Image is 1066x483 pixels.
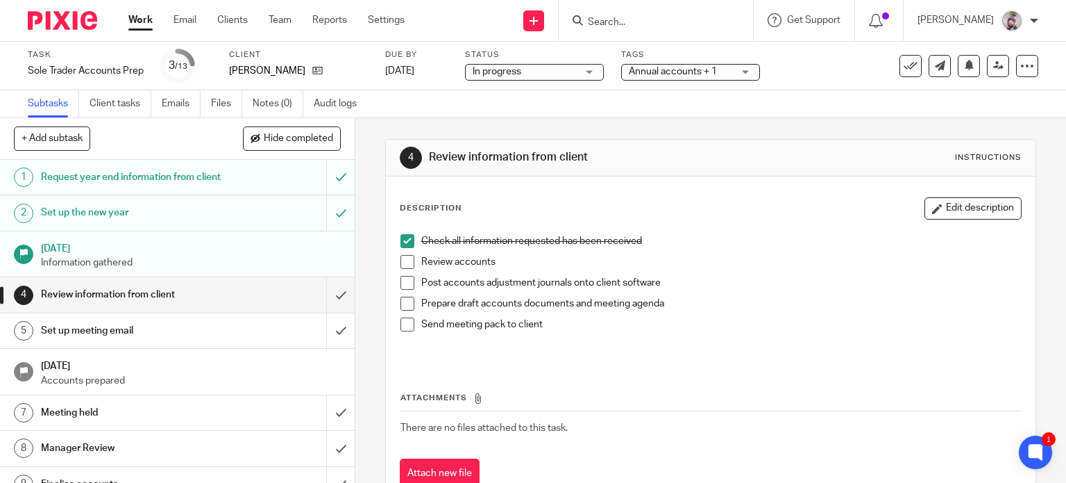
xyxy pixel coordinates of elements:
a: Subtasks [28,90,79,117]
p: Review accounts [421,255,1022,269]
div: 3 [169,58,187,74]
a: Email [174,13,196,27]
div: Instructions [955,152,1022,163]
p: Post accounts adjustment journals onto client software [421,276,1022,290]
label: Status [465,49,604,60]
h1: Set up meeting email [41,320,222,341]
a: Work [128,13,153,27]
span: There are no files attached to this task. [400,423,568,433]
div: 2 [14,204,33,223]
h1: Meeting held [41,402,222,423]
p: [PERSON_NAME] [917,13,994,27]
a: Team [269,13,291,27]
a: Client tasks [90,90,151,117]
div: 1 [14,167,33,187]
button: Edit description [924,197,1022,220]
h1: [DATE] [41,238,341,256]
div: 1 [1042,432,1056,446]
p: Accounts prepared [41,374,341,388]
p: Description [400,203,462,214]
button: + Add subtask [14,126,90,150]
div: 8 [14,439,33,458]
a: Clients [217,13,248,27]
div: Sole Trader Accounts Prep [28,64,144,78]
a: Settings [368,13,405,27]
p: Check all information requested has been received [421,234,1022,248]
a: Notes (0) [253,90,303,117]
h1: Review information from client [429,150,740,165]
div: 7 [14,403,33,423]
a: Emails [162,90,201,117]
img: Pixie [28,11,97,30]
span: Attachments [400,394,467,402]
button: Hide completed [243,126,341,150]
a: Files [211,90,242,117]
input: Search [586,17,711,29]
div: 5 [14,321,33,341]
h1: Review information from client [41,284,222,305]
p: Prepare draft accounts documents and meeting agenda [421,297,1022,311]
p: Information gathered [41,256,341,270]
h1: Set up the new year [41,202,222,223]
a: Audit logs [314,90,367,117]
span: [DATE] [385,66,414,76]
h1: [DATE] [41,356,341,373]
label: Task [28,49,144,60]
span: Hide completed [264,133,333,145]
span: Get Support [787,15,840,25]
small: /13 [175,63,187,70]
label: Client [229,49,368,60]
h1: Request year end information from client [41,167,222,188]
div: 4 [14,286,33,305]
p: [PERSON_NAME] [229,64,305,78]
label: Due by [385,49,448,60]
img: DBTieDye.jpg [1001,10,1023,32]
h1: Manager Review [41,438,222,459]
a: Reports [312,13,347,27]
label: Tags [621,49,760,60]
div: 4 [400,147,422,169]
p: Send meeting pack to client [421,318,1022,331]
span: Annual accounts + 1 [629,67,717,76]
span: In progress [473,67,521,76]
